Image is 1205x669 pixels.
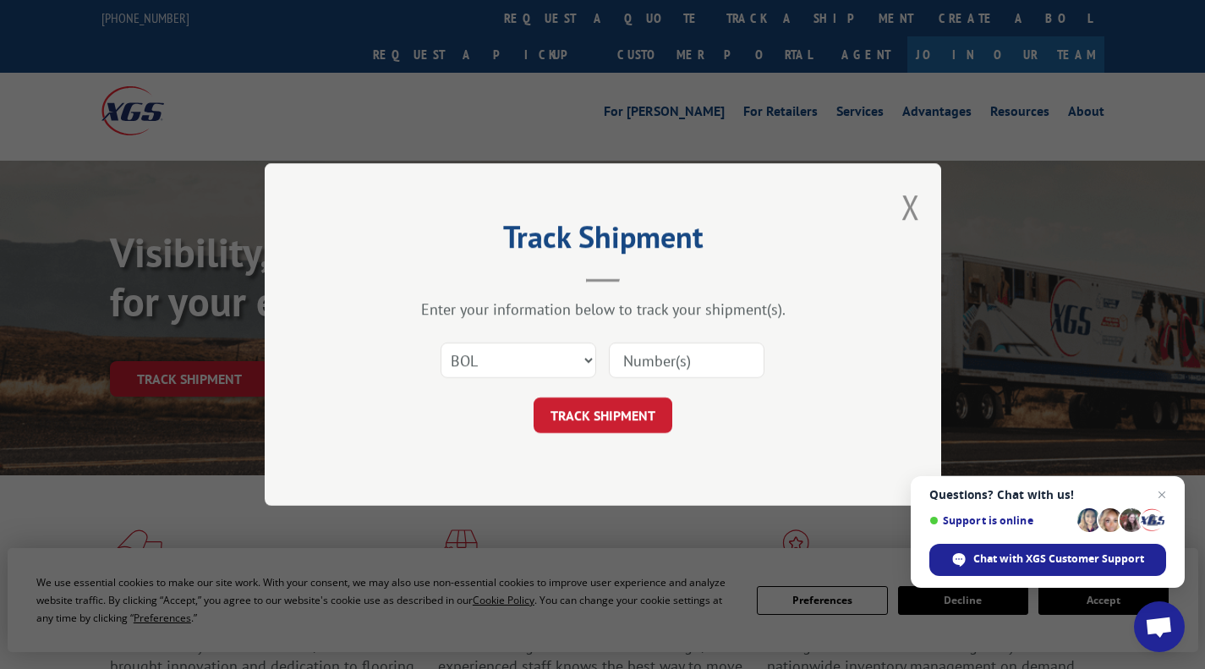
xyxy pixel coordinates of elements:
span: Support is online [929,514,1071,527]
div: Chat with XGS Customer Support [929,544,1166,576]
span: Chat with XGS Customer Support [973,551,1144,567]
h2: Track Shipment [349,225,857,257]
span: Questions? Chat with us! [929,488,1166,502]
div: Enter your information below to track your shipment(s). [349,299,857,319]
span: Close chat [1152,485,1172,505]
button: TRACK SHIPMENT [534,398,672,433]
button: Close modal [901,184,920,229]
div: Open chat [1134,601,1185,652]
input: Number(s) [609,343,764,378]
